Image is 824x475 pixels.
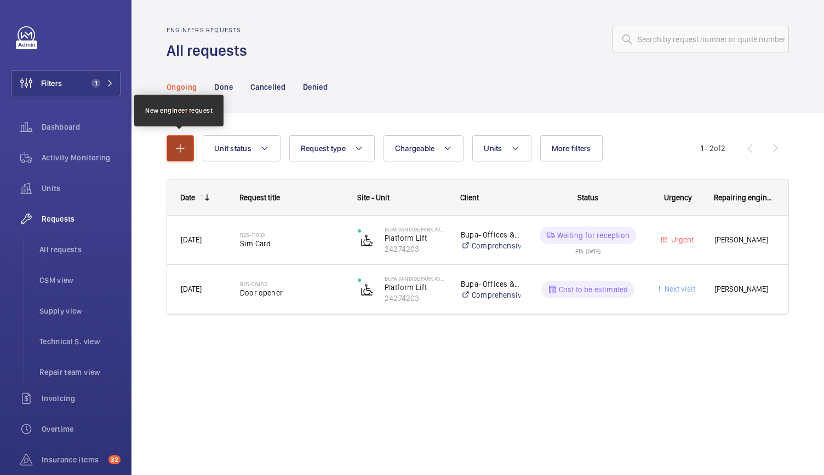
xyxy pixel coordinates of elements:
span: Site - Unit [357,193,390,202]
h2: Engineers requests [167,26,254,34]
button: Request type [289,135,375,161]
p: Denied [303,82,328,92]
span: Overtime [42,424,121,435]
div: Date [180,193,195,202]
span: Request title [239,193,280,202]
span: 32 [108,455,121,464]
span: Units [484,144,502,153]
span: [DATE] [181,285,202,293]
span: [PERSON_NAME] [714,234,775,246]
span: Status [577,193,598,202]
span: [DATE] [181,235,202,244]
span: Supply view [39,305,121,316]
p: Bupa- Offices & Clinics [461,279,520,289]
p: Bupa- Offices & Clinics [461,229,520,240]
span: Technical S. view [39,336,121,347]
p: Platform Lift [385,233,447,244]
p: BUPA Vantage Park Avon [385,226,447,233]
span: Next visit [662,285,695,293]
span: 1 - 2 2 [701,144,725,152]
span: Repair team view [39,367,121,378]
span: Activity Monitoring [42,152,121,163]
img: platform_lift.svg [360,234,374,247]
p: Ongoing [167,82,197,92]
span: Units [42,183,121,194]
span: [PERSON_NAME] [714,283,775,296]
span: CSM view [39,275,121,286]
button: Units [472,135,531,161]
p: 24274203 [385,293,447,304]
span: Sim Card [240,238,344,249]
button: More filters [540,135,603,161]
span: Repairing engineer [714,193,776,202]
p: Cancelled [250,82,285,92]
span: Dashboard [42,121,121,132]
div: ETA: [DATE] [575,244,600,254]
span: More filters [552,144,591,153]
a: Comprehensive [461,240,520,251]
span: Chargeable [395,144,435,153]
button: Unit status [203,135,281,161]
h2: R25-11033 [240,231,344,238]
span: Urgent [669,235,694,244]
span: Request type [301,144,346,153]
div: New engineer request [145,106,213,115]
p: Waiting for reception [557,230,630,241]
span: of [714,144,721,153]
span: All requests [39,244,121,255]
img: platform_lift.svg [360,283,374,296]
span: Unit status [214,144,251,153]
input: Search by request number or quote number [613,26,789,53]
button: Chargeable [384,135,464,161]
span: Door opener [240,287,344,298]
span: 1 [91,79,100,88]
span: Filters [41,78,62,89]
span: Requests [42,213,121,224]
p: Done [214,82,232,92]
h1: All requests [167,40,254,61]
button: Filters1 [11,70,121,96]
span: Urgency [664,193,692,202]
p: Platform Lift [385,282,447,293]
p: BUPA Vantage Park Avon [385,275,447,282]
a: Comprehensive [461,289,520,300]
p: Cost to be estimated [559,284,628,295]
span: Insurance items [42,454,104,465]
p: 24274203 [385,244,447,254]
span: Client [460,193,479,202]
span: Invoicing [42,393,121,404]
h2: R25-06405 [240,281,344,287]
